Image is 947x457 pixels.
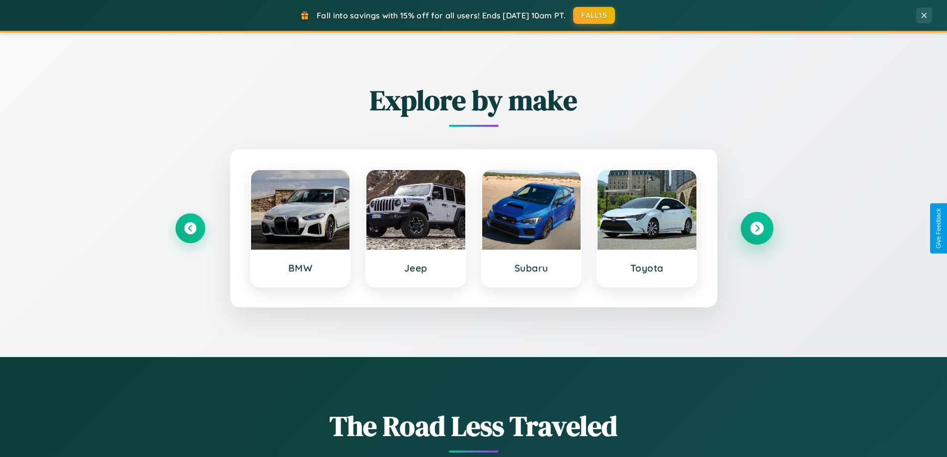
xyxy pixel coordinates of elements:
[607,262,687,274] h3: Toyota
[261,262,340,274] h3: BMW
[573,7,615,24] button: FALL15
[935,208,942,249] div: Give Feedback
[492,262,571,274] h3: Subaru
[175,407,772,445] h1: The Road Less Traveled
[376,262,455,274] h3: Jeep
[317,10,566,20] span: Fall into savings with 15% off for all users! Ends [DATE] 10am PT.
[175,81,772,119] h2: Explore by make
